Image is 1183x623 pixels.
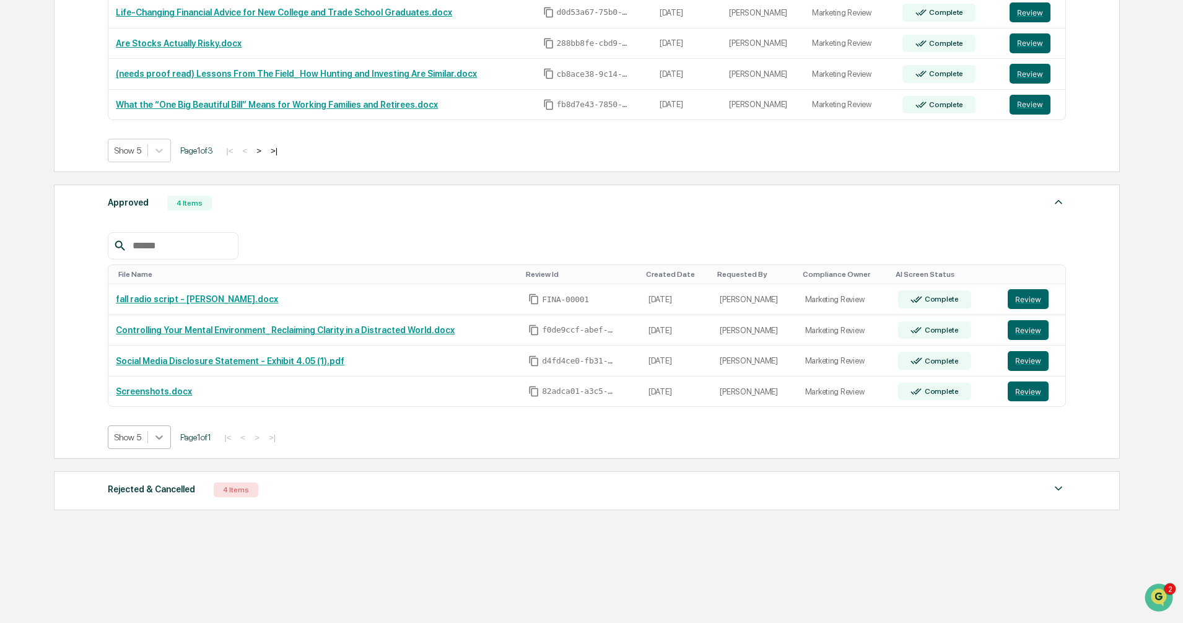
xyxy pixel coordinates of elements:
[798,315,891,346] td: Marketing Review
[922,387,959,396] div: Complete
[25,277,78,289] span: Data Lookup
[56,107,170,117] div: We're available if you need us!
[118,270,516,279] div: Toggle SortBy
[805,28,895,59] td: Marketing Review
[712,315,797,346] td: [PERSON_NAME]
[542,325,616,335] span: f0de9ccf-abef-44fa-80af-e0a754caec51
[722,28,805,59] td: [PERSON_NAME]
[180,432,211,442] span: Page 1 of 1
[26,95,48,117] img: 8933085812038_c878075ebb4cc5468115_72.jpg
[87,307,150,316] a: Powered byPylon
[253,146,265,156] button: >
[211,98,225,113] button: Start new chat
[180,146,213,155] span: Page 1 of 3
[116,294,278,304] a: fall radio script - [PERSON_NAME].docx
[12,278,22,288] div: 🔎
[25,253,80,266] span: Preclearance
[1010,33,1050,53] button: Review
[12,95,35,117] img: 1746055101610-c473b297-6a78-478c-a979-82029cc54cd1
[798,284,891,315] td: Marketing Review
[222,146,237,156] button: |<
[116,356,344,366] a: Social Media Disclosure Statement - Exhibit 4.05 (1).pdf
[1008,320,1058,340] a: Review
[7,248,85,271] a: 🖐️Preclearance
[116,38,242,48] a: Are Stocks Actually Risky.docx
[542,356,616,366] span: d4fd4ce0-fb31-4837-af5f-cc5dedb88cb9
[102,253,154,266] span: Attestations
[722,59,805,90] td: [PERSON_NAME]
[237,432,249,443] button: <
[896,270,995,279] div: Toggle SortBy
[528,325,539,336] span: Copy Id
[927,100,963,109] div: Complete
[167,196,212,211] div: 4 Items
[103,168,107,178] span: •
[1010,2,1050,22] button: Review
[1008,289,1058,309] a: Review
[805,59,895,90] td: Marketing Review
[1008,289,1049,309] button: Review
[543,68,554,79] span: Copy Id
[25,169,35,179] img: 1746055101610-c473b297-6a78-478c-a979-82029cc54cd1
[192,135,225,150] button: See all
[116,325,455,335] a: Controlling Your Mental Environment_ Reclaiming Clarity in a Distracted World.docx
[7,272,83,294] a: 🔎Data Lookup
[12,157,32,176] img: Jack Rasmussen
[1010,95,1058,115] a: Review
[922,357,959,365] div: Complete
[25,203,35,212] img: 1746055101610-c473b297-6a78-478c-a979-82029cc54cd1
[1051,194,1066,209] img: caret
[526,270,636,279] div: Toggle SortBy
[641,315,712,346] td: [DATE]
[927,69,963,78] div: Complete
[1143,582,1177,616] iframe: Open customer support
[528,355,539,367] span: Copy Id
[528,294,539,305] span: Copy Id
[85,248,159,271] a: 🗄️Attestations
[543,99,554,110] span: Copy Id
[1010,2,1058,22] a: Review
[712,284,797,315] td: [PERSON_NAME]
[116,386,192,396] a: Screenshots.docx
[528,386,539,397] span: Copy Id
[1008,381,1058,401] a: Review
[557,100,631,110] span: fb8d7e43-7850-4b4b-b55f-e0655b243cdb
[116,69,477,79] a: (needs proof read) Lessons From The Field_ How Hunting and Investing Are Similar.docx
[798,377,891,407] td: Marketing Review
[543,7,554,18] span: Copy Id
[712,377,797,407] td: [PERSON_NAME]
[646,270,707,279] div: Toggle SortBy
[1010,64,1058,84] a: Review
[557,69,631,79] span: cb8ace38-9c14-4e75-94ed-eb31ca8d0ab6
[12,255,22,264] div: 🖐️
[717,270,792,279] div: Toggle SortBy
[1008,381,1049,401] button: Review
[12,26,225,46] p: How can we help?
[251,432,263,443] button: >
[1010,33,1058,53] a: Review
[641,284,712,315] td: [DATE]
[1051,481,1066,496] img: caret
[214,482,258,497] div: 4 Items
[110,202,135,212] span: [DATE]
[922,326,959,334] div: Complete
[1008,351,1058,371] a: Review
[641,377,712,407] td: [DATE]
[652,28,722,59] td: [DATE]
[652,90,722,120] td: [DATE]
[543,38,554,49] span: Copy Id
[38,168,100,178] span: [PERSON_NAME]
[110,168,135,178] span: [DATE]
[1008,351,1049,371] button: Review
[12,190,32,210] img: Jack Rasmussen
[557,7,631,17] span: d0d53a67-75b0-4cde-b136-736f2a3855d6
[103,202,107,212] span: •
[238,146,251,156] button: <
[805,90,895,120] td: Marketing Review
[12,137,83,147] div: Past conversations
[641,346,712,377] td: [DATE]
[712,346,797,377] td: [PERSON_NAME]
[38,202,100,212] span: [PERSON_NAME]
[108,194,149,211] div: Approved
